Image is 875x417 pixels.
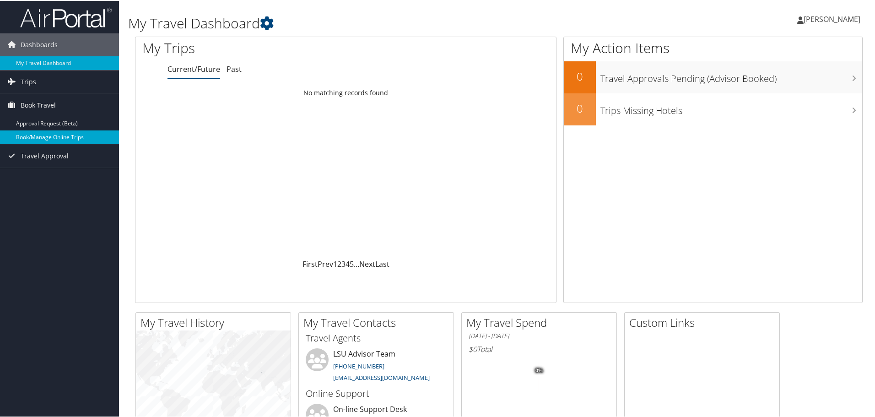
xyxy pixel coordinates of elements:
h3: Trips Missing Hotels [600,99,862,116]
span: $0 [469,343,477,353]
a: 4 [346,258,350,268]
a: First [302,258,318,268]
a: 3 [341,258,346,268]
a: Last [375,258,389,268]
h2: My Travel Spend [466,314,616,330]
td: No matching records found [135,84,556,100]
a: Current/Future [167,63,220,73]
a: Prev [318,258,333,268]
span: [PERSON_NAME] [804,13,860,23]
a: [PHONE_NUMBER] [333,361,384,369]
a: [EMAIL_ADDRESS][DOMAIN_NAME] [333,373,430,381]
h3: Online Support [306,386,447,399]
tspan: 0% [535,367,543,373]
a: [PERSON_NAME] [797,5,870,32]
h2: My Travel History [140,314,291,330]
a: Next [359,258,375,268]
h1: My Travel Dashboard [128,13,622,32]
h2: 0 [564,68,596,83]
h6: [DATE] - [DATE] [469,331,610,340]
a: Past [227,63,242,73]
h2: My Travel Contacts [303,314,454,330]
img: airportal-logo.png [20,6,112,27]
span: Book Travel [21,93,56,116]
li: LSU Advisor Team [301,347,451,385]
span: … [354,258,359,268]
span: Dashboards [21,32,58,55]
h1: My Trips [142,38,374,57]
a: 0Travel Approvals Pending (Advisor Booked) [564,60,862,92]
a: 1 [333,258,337,268]
h3: Travel Approvals Pending (Advisor Booked) [600,67,862,84]
span: Travel Approval [21,144,69,167]
h1: My Action Items [564,38,862,57]
h3: Travel Agents [306,331,447,344]
a: 5 [350,258,354,268]
a: 0Trips Missing Hotels [564,92,862,125]
a: 2 [337,258,341,268]
h2: Custom Links [629,314,779,330]
span: Trips [21,70,36,92]
h6: Total [469,343,610,353]
h2: 0 [564,100,596,115]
